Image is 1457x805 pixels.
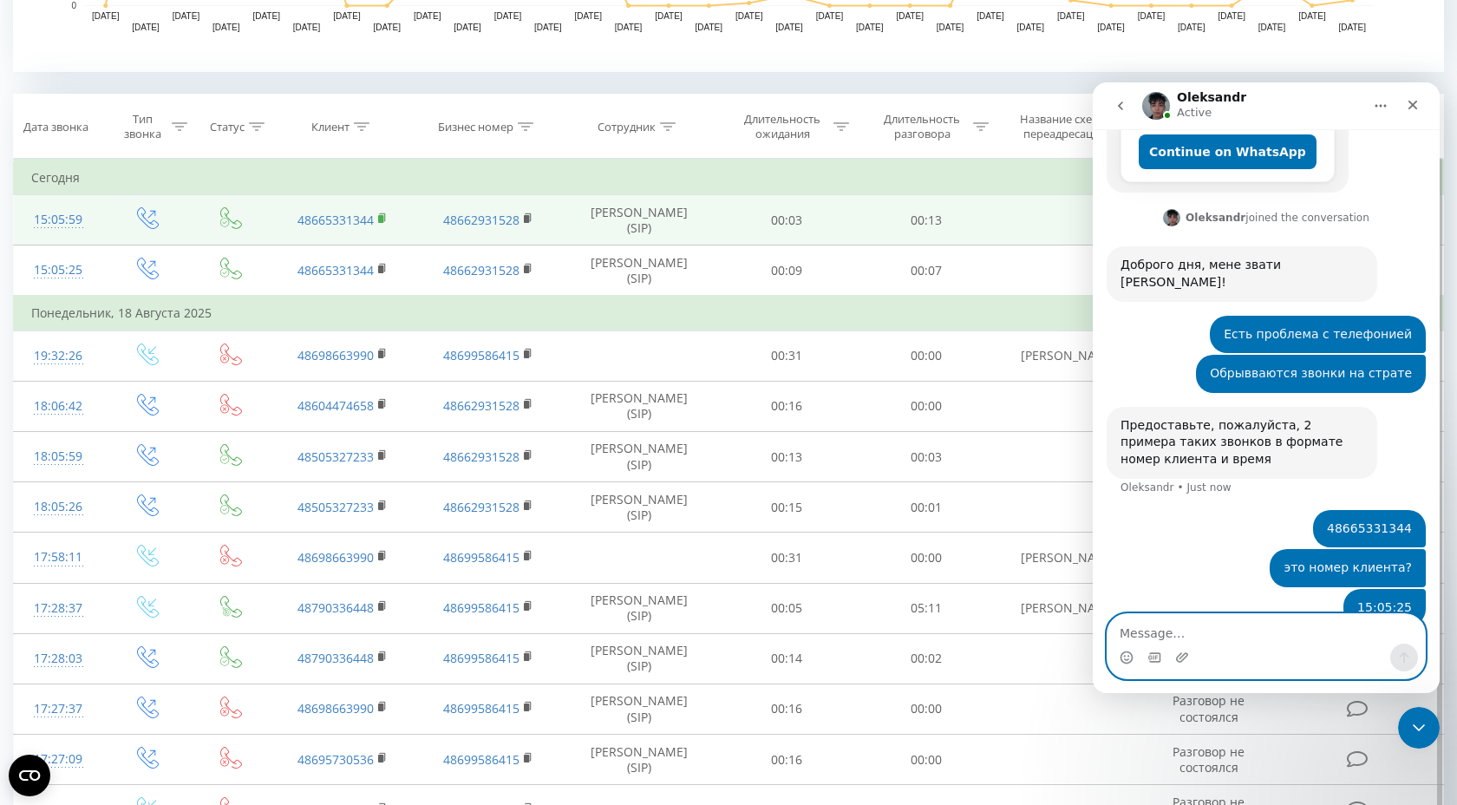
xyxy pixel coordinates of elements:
td: [PERSON_NAME] (SIP) [561,195,717,245]
td: 00:02 [857,633,996,684]
a: 48698663990 [297,347,374,363]
div: 18:06:42 [31,389,86,423]
text: 0 [71,1,76,10]
text: [DATE] [1258,23,1286,32]
a: 48662931528 [443,499,519,515]
a: 48699586415 [443,549,519,566]
text: [DATE] [977,11,1004,21]
text: [DATE] [92,11,120,21]
text: [DATE] [1017,23,1045,32]
text: [DATE] [856,23,884,32]
div: 15:05:59 [31,203,86,237]
div: 17:28:37 [31,592,86,625]
td: 00:16 [717,735,857,785]
a: 48662931528 [443,262,519,278]
td: 05:11 [857,583,996,633]
a: 48662931528 [443,397,519,414]
text: [DATE] [1138,11,1166,21]
td: 00:00 [857,331,996,381]
div: Клиент [311,120,350,134]
text: [DATE] [494,11,522,21]
a: 48790336448 [297,599,374,616]
td: [PERSON_NAME] (SIP) [561,684,717,734]
a: 48505327233 [297,499,374,515]
td: 00:05 [717,583,857,633]
td: 00:03 [717,195,857,245]
td: 00:13 [717,432,857,482]
text: [DATE] [896,11,924,21]
text: [DATE] [937,23,964,32]
div: 17:27:37 [31,692,86,726]
td: 00:14 [717,633,857,684]
a: 48699586415 [443,751,519,768]
text: [DATE] [293,23,321,32]
text: [DATE] [655,11,683,21]
td: [PERSON_NAME] [996,331,1141,381]
text: [DATE] [1178,23,1205,32]
text: [DATE] [1218,11,1245,21]
a: 48604474658 [297,397,374,414]
text: [DATE] [173,11,200,21]
div: 18:05:59 [31,440,86,474]
text: [DATE] [454,23,481,32]
td: Понедельник, 18 Августа 2025 [14,296,1444,331]
a: 48699586415 [443,599,519,616]
td: [PERSON_NAME] [996,533,1141,583]
td: [PERSON_NAME] (SIP) [561,245,717,297]
td: 00:16 [717,684,857,734]
div: 19:32:26 [31,339,86,373]
span: Разговор не состоялся [1173,692,1245,724]
div: Бизнес номер [438,120,513,134]
td: 00:00 [857,735,996,785]
a: 48665331344 [297,262,374,278]
text: [DATE] [132,23,160,32]
td: [PERSON_NAME] (SIP) [561,735,717,785]
a: 48665331344 [297,212,374,228]
button: Open CMP widget [9,755,50,796]
div: Статус [210,120,245,134]
td: 00:15 [717,482,857,533]
a: 48699586415 [443,650,519,666]
text: [DATE] [1097,23,1125,32]
td: 00:00 [857,533,996,583]
td: [PERSON_NAME] (SIP) [561,583,717,633]
text: [DATE] [534,23,562,32]
td: Сегодня [14,160,1444,195]
text: [DATE] [414,11,441,21]
text: [DATE] [775,23,803,32]
a: 48505327233 [297,448,374,465]
td: 00:07 [857,245,996,297]
span: Разговор не состоялся [1173,743,1245,776]
div: Тип звонка [118,112,167,141]
td: 00:03 [857,432,996,482]
div: 17:58:11 [31,540,86,574]
text: [DATE] [735,11,763,21]
text: [DATE] [615,23,643,32]
td: [PERSON_NAME] [996,583,1141,633]
iframe: Intercom live chat [1093,82,1440,693]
